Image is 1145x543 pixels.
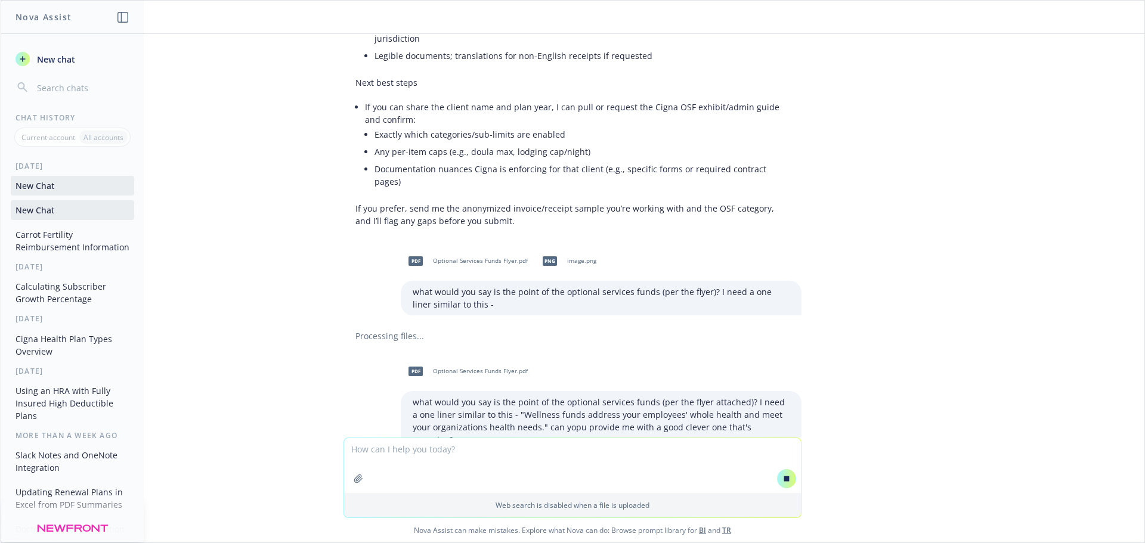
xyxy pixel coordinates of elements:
button: Using an HRA with Fully Insured High Deductible Plans [11,381,134,426]
span: Optional Services Funds Flyer.pdf [433,367,528,375]
span: pdf [409,367,423,376]
button: Updating Renewal Plans in Excel from PDF Summaries [11,482,134,514]
button: New chat [11,48,134,70]
a: TR [722,525,731,535]
input: Search chats [35,79,129,96]
button: New Chat [11,176,134,196]
li: If you can share the client name and plan year, I can pull or request the Cigna OSF exhibit/admin... [365,98,790,193]
div: [DATE] [1,314,144,324]
li: Documentation nuances Cigna is enforcing for that client (e.g., specific forms or required contra... [375,160,790,190]
div: Processing files... [343,330,801,342]
div: pdfOptional Services Funds Flyer.pdf [401,356,530,386]
button: New Chat [11,200,134,220]
li: Other administrative items [365,2,790,67]
div: pngimage.png [535,246,599,276]
p: what would you say is the point of the optional services funds (per the flyer)? I need a one line... [413,286,790,311]
div: Chat History [1,113,144,123]
div: More than a week ago [1,430,144,440]
p: Current account [21,132,75,142]
div: [DATE] [1,262,144,272]
li: Any per-item caps (e.g., doula max, lodging cap/night) [375,143,790,160]
button: Calculating Subscriber Growth Percentage [11,277,134,309]
div: [DATE] [1,161,144,171]
p: Web search is disabled when a file is uploaded [351,500,794,510]
span: Nova Assist can make mistakes. Explore what Nova can do: Browse prompt library for and [5,518,1140,542]
button: Slack Notes and OneNote Integration [11,445,134,477]
p: Next best steps [355,76,790,89]
h1: Nova Assist [16,11,72,23]
span: pdf [409,256,423,265]
li: Legible documents; translations for non-English receipts if requested [375,47,790,64]
span: image.png [567,257,596,265]
button: Carrot Fertility Reimbursement Information [11,225,134,257]
div: [DATE] [1,366,144,376]
p: All accounts [83,132,123,142]
span: png [543,256,557,265]
a: BI [699,525,706,535]
p: what would you say is the point of the optional services funds (per the flyer attached)? I need a... [413,396,790,446]
span: New chat [35,53,75,66]
li: Exactly which categories/sub-limits are enabled [375,126,790,143]
div: pdfOptional Services Funds Flyer.pdf [401,246,530,276]
span: Optional Services Funds Flyer.pdf [433,257,528,265]
button: Cigna Health Plan Types Overview [11,329,134,361]
p: If you prefer, send me the anonymized invoice/receipt sample you’re working with and the OSF cate... [355,202,790,227]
